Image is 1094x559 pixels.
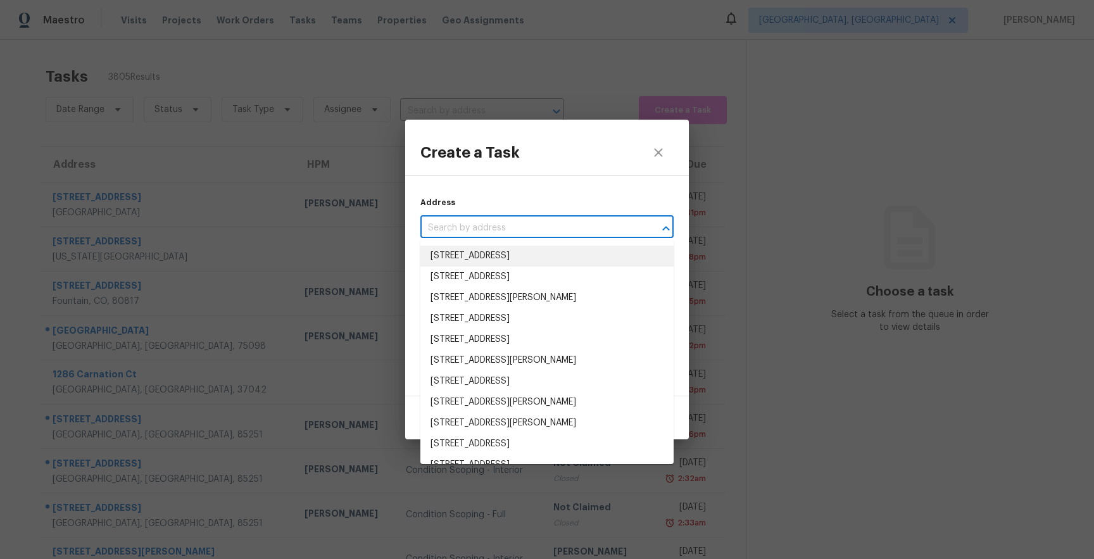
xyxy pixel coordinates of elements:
li: [STREET_ADDRESS][PERSON_NAME] [420,392,674,413]
li: [STREET_ADDRESS] [420,371,674,392]
button: close [643,137,674,168]
li: [STREET_ADDRESS] [420,308,674,329]
li: [STREET_ADDRESS] [420,434,674,455]
li: [STREET_ADDRESS][PERSON_NAME] [420,287,674,308]
li: [STREET_ADDRESS] [420,455,674,475]
li: [STREET_ADDRESS] [420,267,674,287]
button: Close [657,220,675,237]
h3: Create a Task [420,144,520,161]
li: [STREET_ADDRESS] [420,246,674,267]
input: Search by address [420,218,638,238]
li: [STREET_ADDRESS] [420,329,674,350]
li: [STREET_ADDRESS][PERSON_NAME] [420,350,674,371]
li: [STREET_ADDRESS][PERSON_NAME] [420,413,674,434]
label: Address [420,199,455,206]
